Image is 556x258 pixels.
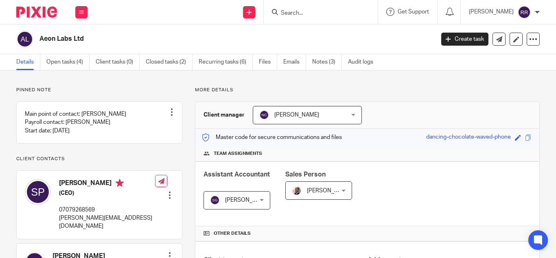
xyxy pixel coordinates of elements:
[16,54,40,70] a: Details
[283,54,306,70] a: Emails
[214,230,251,237] span: Other details
[96,54,140,70] a: Client tasks (0)
[16,156,182,162] p: Client contacts
[199,54,253,70] a: Recurring tasks (6)
[204,171,270,178] span: Assistant Accountant
[398,9,429,15] span: Get Support
[312,54,342,70] a: Notes (3)
[259,110,269,120] img: svg%3E
[59,179,155,189] h4: [PERSON_NAME]
[116,179,124,187] i: Primary
[59,189,155,197] h5: (CEO)
[292,186,302,196] img: Matt%20Circle.png
[16,31,33,48] img: svg%3E
[469,8,514,16] p: [PERSON_NAME]
[25,179,51,205] img: svg%3E
[16,7,57,18] img: Pixie
[46,54,90,70] a: Open tasks (4)
[201,133,342,141] p: Master code for secure communications and files
[285,171,326,178] span: Sales Person
[146,54,193,70] a: Closed tasks (2)
[441,33,488,46] a: Create task
[59,214,155,231] p: [PERSON_NAME][EMAIL_ADDRESS][DOMAIN_NAME]
[204,111,245,119] h3: Client manager
[16,87,182,93] p: Pinned note
[225,197,270,203] span: [PERSON_NAME]
[274,112,319,118] span: [PERSON_NAME]
[259,54,277,70] a: Files
[210,195,220,205] img: svg%3E
[195,87,540,93] p: More details
[280,10,353,17] input: Search
[518,6,531,19] img: svg%3E
[348,54,379,70] a: Audit logs
[59,206,155,214] p: 07079268569
[307,188,352,194] span: [PERSON_NAME]
[39,35,351,43] h2: Aeon Labs Ltd
[426,133,511,142] div: dancing-chocolate-waved-phone
[214,150,262,157] span: Team assignments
